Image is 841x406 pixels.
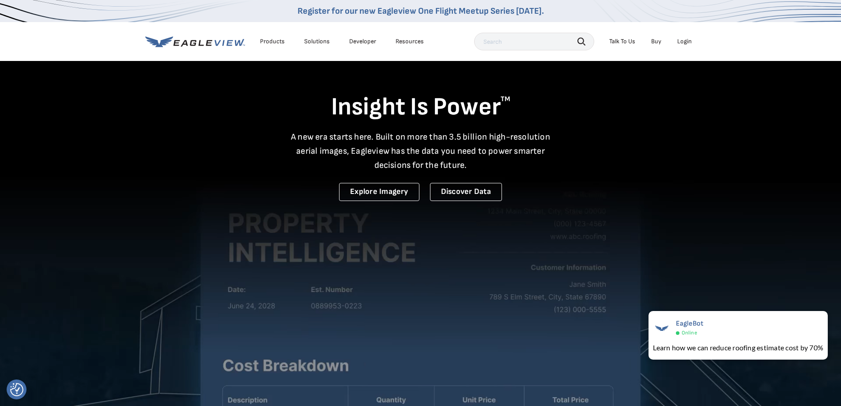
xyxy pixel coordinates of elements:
[396,38,424,46] div: Resources
[145,92,696,123] h1: Insight Is Power
[286,130,556,172] p: A new era starts here. Built on more than 3.5 billion high-resolution aerial images, Eagleview ha...
[501,95,510,103] sup: TM
[349,38,376,46] a: Developer
[609,38,635,46] div: Talk To Us
[651,38,661,46] a: Buy
[653,319,671,337] img: EagleBot
[298,6,544,16] a: Register for our new Eagleview One Flight Meetup Series [DATE].
[430,183,502,201] a: Discover Data
[10,383,23,396] button: Consent Preferences
[676,319,704,328] span: EagleBot
[474,33,594,50] input: Search
[677,38,692,46] div: Login
[10,383,23,396] img: Revisit consent button
[682,330,697,336] span: Online
[304,38,330,46] div: Solutions
[653,342,823,353] div: Learn how we can reduce roofing estimate cost by 70%
[260,38,285,46] div: Products
[339,183,419,201] a: Explore Imagery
